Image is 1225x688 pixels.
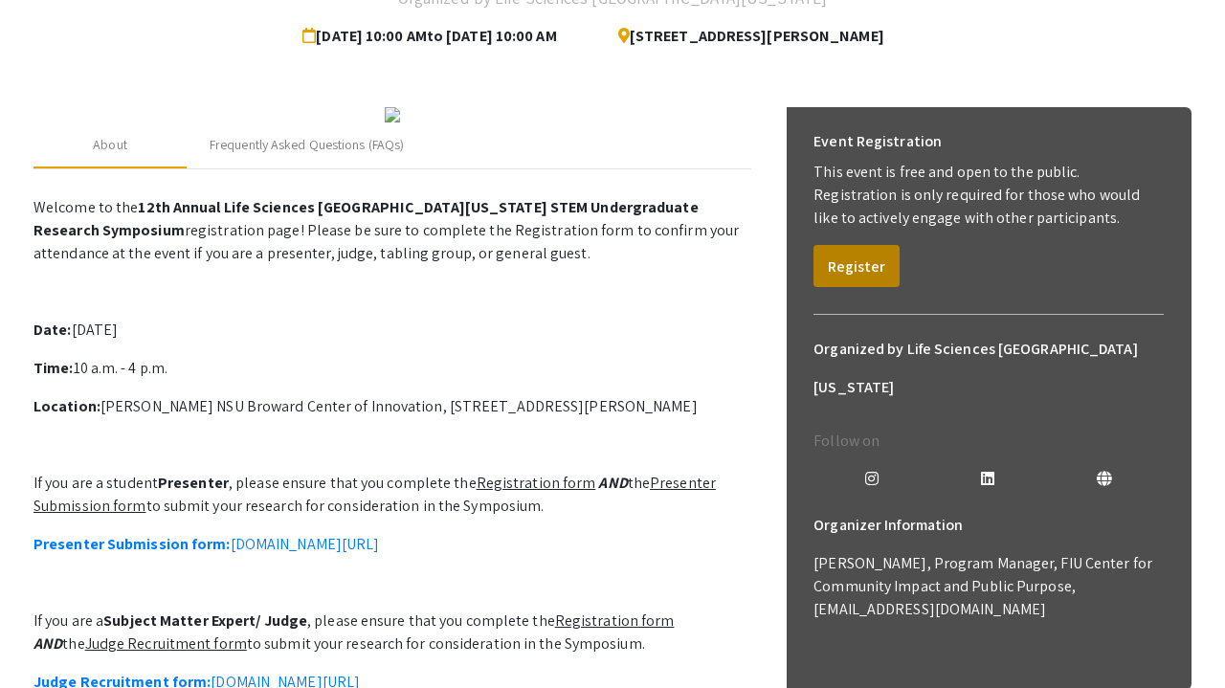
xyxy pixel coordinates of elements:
p: If you are a student , please ensure that you complete the the to submit your research for consid... [33,472,751,518]
a: Presenter Submission form:[DOMAIN_NAME][URL] [33,534,379,554]
u: Presenter Submission form [33,473,716,516]
u: Registration form [477,473,596,493]
strong: Presenter Submission form: [33,534,231,554]
strong: Presenter [158,473,229,493]
p: [PERSON_NAME] NSU Broward Center of Innovation, [STREET_ADDRESS][PERSON_NAME] [33,395,751,418]
span: [DATE] 10:00 AM to [DATE] 10:00 AM [302,17,564,55]
p: [DATE] [33,319,751,342]
strong: Location: [33,396,100,416]
iframe: Chat [14,602,81,674]
u: Judge Recruitment form [85,633,247,654]
img: 32153a09-f8cb-4114-bf27-cfb6bc84fc69.png [385,107,400,122]
em: AND [598,473,627,493]
strong: Subject Matter Expert/ Judge [103,610,307,631]
p: [PERSON_NAME], Program Manager, FIU Center for Community Impact and Public Purpose, [EMAIL_ADDRES... [813,552,1164,621]
p: This event is free and open to the public. Registration is only required for those who would like... [813,161,1164,230]
p: Follow on [813,430,1164,453]
u: Registration form [555,610,675,631]
button: Register [813,245,900,287]
p: 10 a.m. - 4 p.m. [33,357,751,380]
div: Frequently Asked Questions (FAQs) [210,135,404,155]
strong: Time: [33,358,74,378]
strong: Date: [33,320,72,340]
h6: Event Registration [813,122,942,161]
div: About [93,135,127,155]
h6: Organized by Life Sciences [GEOGRAPHIC_DATA][US_STATE] [813,330,1164,407]
p: Welcome to the registration page! Please be sure to complete the Registration form to confirm you... [33,196,751,265]
span: [STREET_ADDRESS][PERSON_NAME] [603,17,884,55]
strong: 12th Annual Life Sciences [GEOGRAPHIC_DATA][US_STATE] STEM Undergraduate Research Symposium [33,197,699,240]
p: If you are a , please ensure that you complete the the to submit your research for consideration ... [33,610,751,655]
h6: Organizer Information [813,506,1164,544]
